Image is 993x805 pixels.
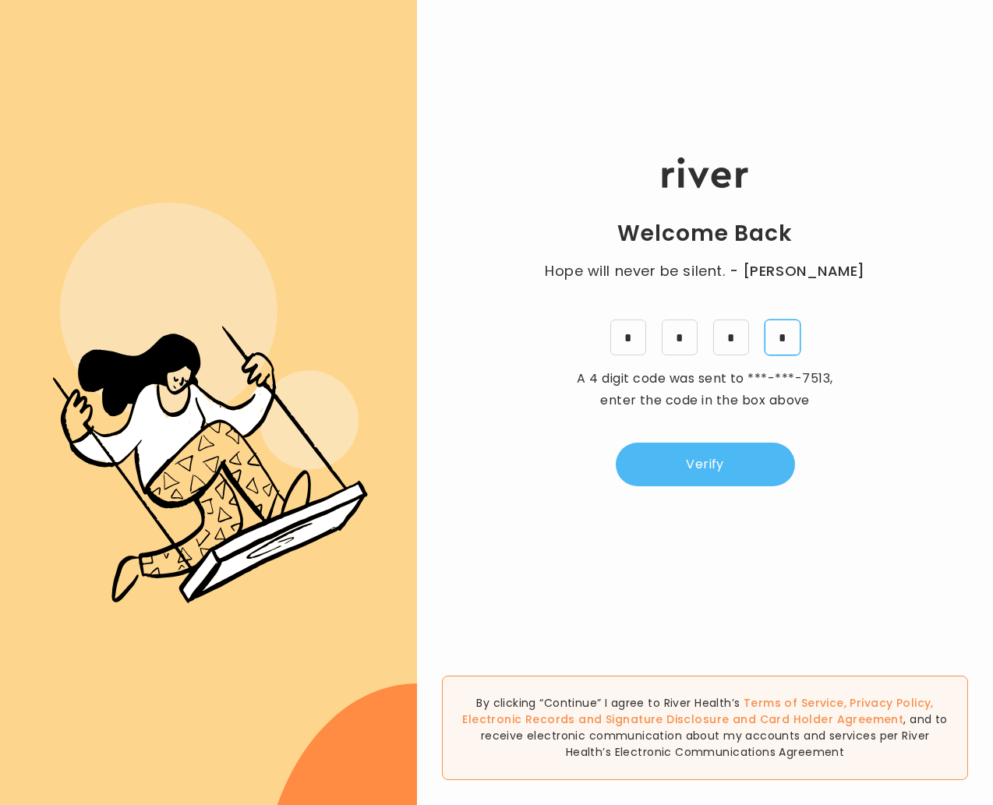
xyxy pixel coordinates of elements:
[462,695,933,727] span: , , and
[610,320,646,355] input: 5
[713,320,749,355] input: 4
[765,320,800,355] input: 5
[616,443,795,486] button: Verify
[730,260,865,282] span: - [PERSON_NAME]
[760,711,904,727] a: Card Holder Agreement
[662,320,698,355] input: 4
[442,676,968,780] div: By clicking “Continue” I agree to River Health’s
[577,369,832,409] span: A 4 digit code was sent to , enter the code in the box above
[481,711,948,760] span: , and to receive electronic communication about my accounts and services per River Health’s Elect...
[850,695,931,711] a: Privacy Policy
[530,260,881,282] p: Hope will never be silent.
[462,711,729,727] a: Electronic Records and Signature Disclosure
[744,695,844,711] a: Terms of Service
[617,220,792,248] h1: Welcome Back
